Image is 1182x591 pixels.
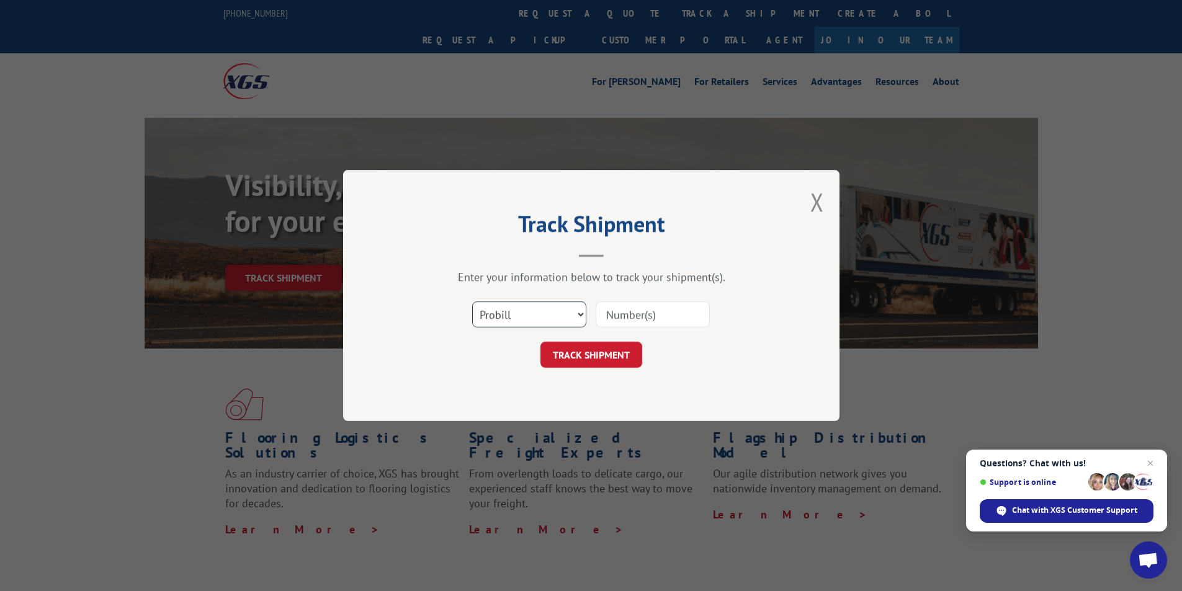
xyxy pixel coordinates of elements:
span: Questions? Chat with us! [980,458,1153,468]
div: Open chat [1130,541,1167,579]
span: Chat with XGS Customer Support [1012,505,1137,516]
input: Number(s) [596,301,710,327]
span: Support is online [980,478,1084,487]
span: Close chat [1143,456,1158,471]
button: TRACK SHIPMENT [540,342,642,368]
div: Enter your information below to track your shipment(s). [405,270,777,284]
div: Chat with XGS Customer Support [980,499,1153,523]
h2: Track Shipment [405,215,777,239]
button: Close modal [810,185,824,218]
